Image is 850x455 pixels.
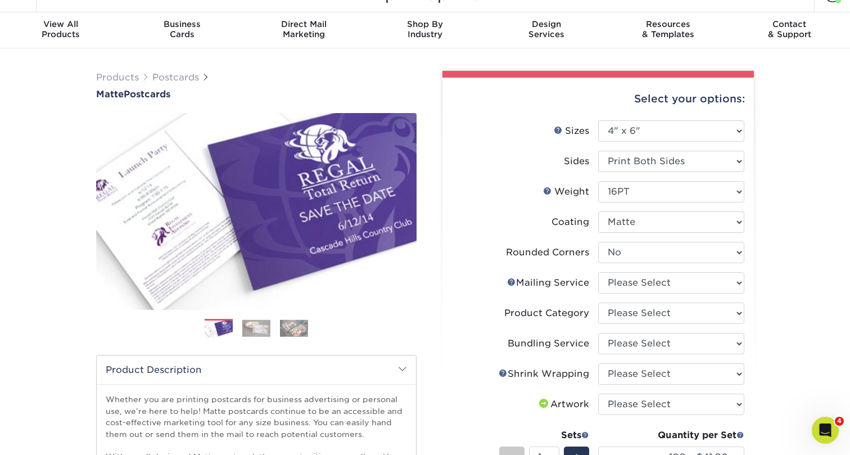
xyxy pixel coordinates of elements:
div: Bundling Service [508,337,589,350]
span: Resources [607,19,729,29]
div: Artwork [537,398,589,411]
div: Shrink Wrapping [499,367,589,381]
div: Sizes [554,124,589,138]
a: BusinessCards [121,12,243,48]
div: Product Category [504,307,589,320]
h1: Postcards [96,89,417,100]
img: Postcards 03 [280,319,308,337]
div: Select your options: [451,78,745,120]
div: Weight [543,185,589,199]
div: Cards [121,19,243,39]
span: Shop By [364,19,486,29]
div: & Templates [607,19,729,39]
div: Marketing [243,19,364,39]
div: Sides [564,155,589,168]
img: Postcards 02 [242,319,270,337]
div: Services [486,19,607,39]
span: Contact [729,19,850,29]
div: Quantity per Set [598,429,744,442]
span: 4 [835,417,844,426]
div: Rounded Corners [506,246,589,259]
span: Matte [96,89,124,100]
a: Products [96,72,139,83]
div: Coating [551,215,589,229]
a: MattePostcards [96,89,417,100]
div: & Support [729,19,850,39]
iframe: Intercom live chat [812,417,839,444]
a: Shop ByIndustry [364,12,486,48]
a: Postcards [152,72,199,83]
span: Design [486,19,607,29]
img: Postcards 01 [205,319,233,339]
div: Mailing Service [507,276,589,290]
div: Sets [499,429,589,442]
a: Contact& Support [729,12,850,48]
img: Matte 01 [96,101,417,322]
a: Direct MailMarketing [243,12,364,48]
a: DesignServices [486,12,607,48]
div: Industry [364,19,486,39]
a: Resources& Templates [607,12,729,48]
h2: Product Description [97,355,416,384]
span: Direct Mail [243,19,364,29]
span: Business [121,19,243,29]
